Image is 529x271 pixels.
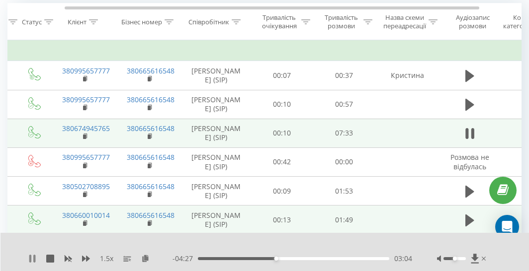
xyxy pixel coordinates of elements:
span: 1.5 x [100,254,113,264]
td: 00:10 [251,119,313,147]
td: [PERSON_NAME] (SIP) [181,205,251,234]
td: 00:10 [251,90,313,119]
a: 380995657777 [62,95,110,104]
a: 380674945765 [62,124,110,133]
div: Тривалість розмови [322,13,361,30]
td: [PERSON_NAME] (SIP) [181,61,251,90]
td: 01:49 [313,205,375,234]
td: [PERSON_NAME] (SIP) [181,90,251,119]
td: 00:09 [251,177,313,205]
td: 01:53 [313,177,375,205]
td: Кристина [375,61,440,90]
div: Тривалість очікування [260,13,299,30]
a: 380665616548 [127,210,175,220]
a: 380665616548 [127,95,175,104]
div: Accessibility label [274,257,278,261]
span: Розмова не відбулась [450,152,489,171]
td: 07:33 [313,119,375,147]
a: 380665616548 [127,66,175,75]
td: 00:57 [313,90,375,119]
span: - 04:27 [173,254,198,264]
td: 00:07 [251,61,313,90]
a: 380995657777 [62,66,110,75]
td: 00:37 [313,61,375,90]
div: Аудіозапис розмови [448,13,497,30]
div: Співробітник [188,18,229,26]
td: 00:13 [251,205,313,234]
td: [PERSON_NAME] (SIP) [181,177,251,205]
a: 380660010014 [62,210,110,220]
div: Open Intercom Messenger [495,215,519,239]
td: 00:42 [251,147,313,176]
span: 03:04 [394,254,412,264]
a: 380502708895 [62,182,110,191]
a: 380665616548 [127,124,175,133]
a: 380665616548 [127,182,175,191]
div: Бізнес номер [121,18,162,26]
a: 380665616548 [127,152,175,162]
td: [PERSON_NAME] (SIP) [181,119,251,147]
div: Accessibility label [452,257,456,261]
a: 380995657777 [62,152,110,162]
div: Статус [22,18,42,26]
div: Назва схеми переадресації [383,13,426,30]
div: Клієнт [68,18,87,26]
td: [PERSON_NAME] (SIP) [181,147,251,176]
td: 00:00 [313,147,375,176]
